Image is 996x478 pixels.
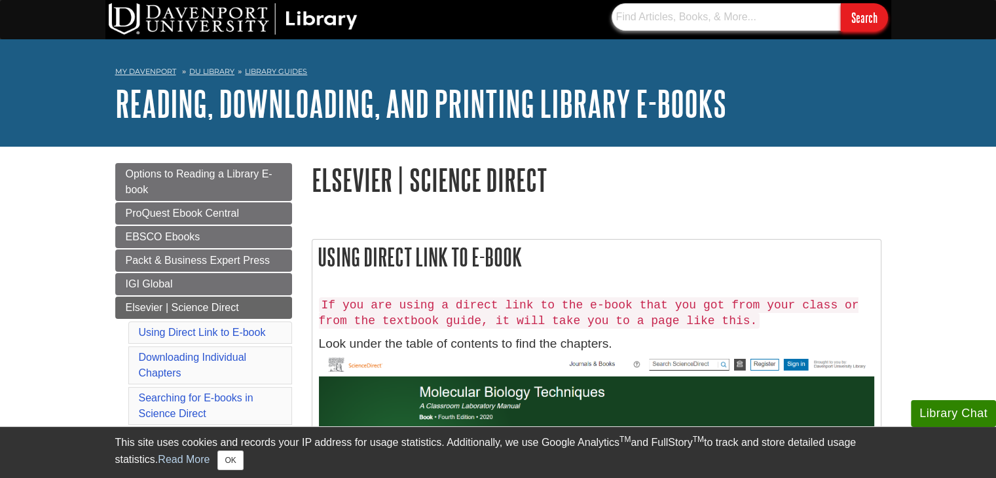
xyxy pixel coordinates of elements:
[319,297,859,329] code: If you are using a direct link to the e-book that you got from your class or from the textbook gu...
[115,249,292,272] a: Packt & Business Expert Press
[245,67,307,76] a: Library Guides
[158,454,210,465] a: Read More
[115,435,881,470] div: This site uses cookies and records your IP address for usage statistics. Additionally, we use Goo...
[612,3,888,31] form: Searches DU Library's articles, books, and more
[126,278,173,289] span: IGI Global
[126,231,200,242] span: EBSCO Ebooks
[612,3,841,31] input: Find Articles, Books, & More...
[115,63,881,84] nav: breadcrumb
[115,297,292,319] a: Elsevier | Science Direct
[115,226,292,248] a: EBSCO Ebooks
[115,163,292,201] a: Options to Reading a Library E-book
[693,435,704,444] sup: TM
[109,3,358,35] img: DU Library
[619,435,631,444] sup: TM
[126,255,270,266] span: Packt & Business Expert Press
[115,273,292,295] a: IGI Global
[189,67,234,76] a: DU Library
[217,450,243,470] button: Close
[312,240,881,274] h2: Using Direct Link to E-book
[115,83,726,124] a: Reading, Downloading, and Printing Library E-books
[126,208,239,219] span: ProQuest Ebook Central
[115,202,292,225] a: ProQuest Ebook Central
[139,327,266,338] a: Using Direct Link to E-book
[139,392,253,419] a: Searching for E-books in Science Direct
[126,168,272,195] span: Options to Reading a Library E-book
[126,302,239,313] span: Elsevier | Science Direct
[841,3,888,31] input: Search
[911,400,996,427] button: Library Chat
[312,163,881,196] h1: Elsevier | Science Direct
[115,66,176,77] a: My Davenport
[139,352,247,378] a: Downloading Individual Chapters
